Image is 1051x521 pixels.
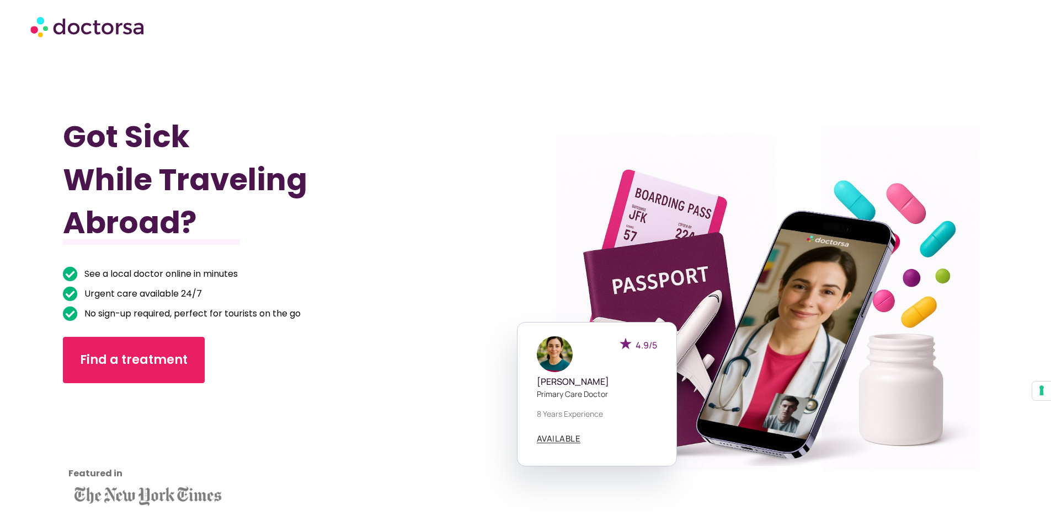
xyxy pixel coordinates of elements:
strong: Featured in [68,467,122,480]
a: Find a treatment [63,337,205,383]
p: Primary care doctor [537,388,657,400]
h1: Got Sick While Traveling Abroad? [63,115,456,244]
button: Your consent preferences for tracking technologies [1032,382,1051,400]
p: 8 years experience [537,408,657,420]
span: AVAILABLE [537,434,581,443]
span: 4.9/5 [636,339,657,351]
h5: [PERSON_NAME] [537,377,657,387]
span: See a local doctor online in minutes [82,266,238,282]
a: AVAILABLE [537,434,581,443]
span: Urgent care available 24/7 [82,286,202,302]
span: No sign-up required, perfect for tourists on the go [82,306,301,321]
iframe: Customer reviews powered by Trustpilot [68,400,168,482]
span: Find a treatment [80,351,188,369]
